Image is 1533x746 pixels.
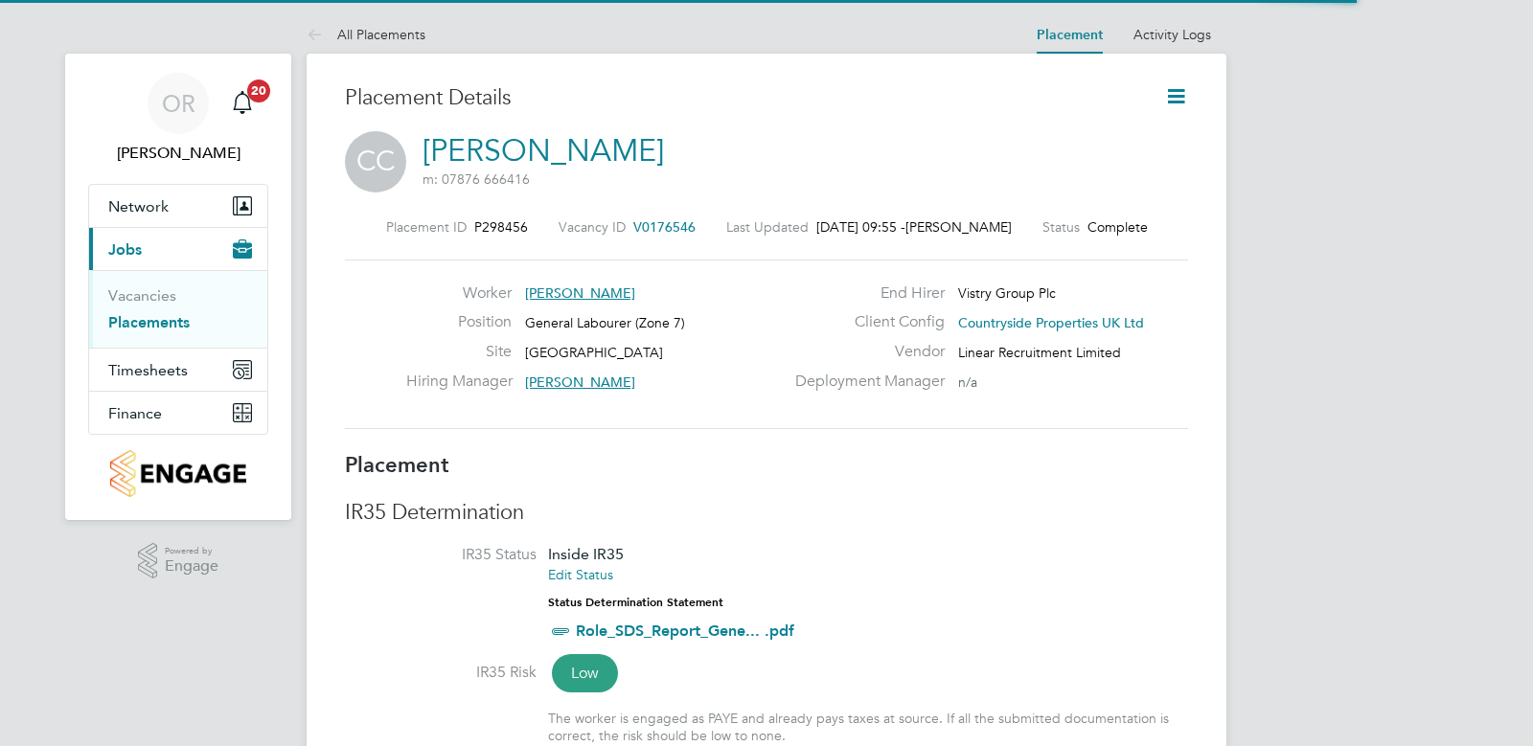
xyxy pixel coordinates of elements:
span: CC [345,131,406,192]
span: n/a [958,373,977,391]
label: Client Config [784,312,945,332]
label: Position [406,312,512,332]
span: [DATE] 09:55 - [816,218,905,236]
a: Edit Status [548,566,613,583]
b: Placement [345,452,449,478]
span: m: 07876 666416 [423,170,530,188]
label: End Hirer [784,283,945,304]
span: [PERSON_NAME] [525,373,635,391]
label: Hiring Manager [406,372,512,392]
strong: Status Determination Statement [548,596,723,609]
a: Vacancies [108,286,176,305]
nav: Main navigation [65,54,291,520]
span: 20 [247,79,270,102]
label: Last Updated [726,218,809,236]
a: Placement [1037,27,1103,43]
span: Network [108,197,169,215]
a: OR[PERSON_NAME] [88,73,268,165]
span: Timesheets [108,361,188,379]
span: [PERSON_NAME] [905,218,1012,236]
span: Engage [165,558,218,575]
span: Linear Recruitment Limited [958,344,1121,361]
a: 20 [223,73,262,134]
span: Low [552,654,618,692]
button: Timesheets [89,349,267,391]
a: Go to home page [88,450,268,497]
span: General Labourer (Zone 7) [525,314,685,331]
span: [GEOGRAPHIC_DATA] [525,344,663,361]
span: Complete [1087,218,1148,236]
a: Role_SDS_Report_Gene... .pdf [576,622,794,640]
span: V0176546 [633,218,696,236]
a: All Placements [307,26,425,43]
a: Placements [108,313,190,331]
span: Countryside Properties UK Ltd [958,314,1144,331]
span: Vistry Group Plc [958,284,1056,302]
h3: IR35 Determination [345,499,1188,527]
label: IR35 Status [345,545,537,565]
button: Finance [89,392,267,434]
span: Finance [108,404,162,422]
label: Vendor [784,342,945,362]
label: Placement ID [386,218,467,236]
span: P298456 [474,218,528,236]
label: Site [406,342,512,362]
img: countryside-properties-logo-retina.png [110,450,245,497]
div: The worker is engaged as PAYE and already pays taxes at source. If all the submitted documentatio... [548,710,1188,744]
a: Powered byEngage [138,543,219,579]
span: [PERSON_NAME] [525,284,635,302]
span: OR [162,91,195,116]
div: Jobs [89,270,267,348]
span: Owen Ramsey [88,142,268,165]
button: Network [89,185,267,227]
h3: Placement Details [345,84,1135,112]
span: Jobs [108,240,142,259]
span: Powered by [165,543,218,559]
label: IR35 Risk [345,663,537,683]
a: Activity Logs [1133,26,1211,43]
label: Worker [406,283,512,304]
label: Vacancy ID [559,218,626,236]
a: [PERSON_NAME] [423,132,664,170]
span: Inside IR35 [548,545,624,563]
label: Deployment Manager [784,372,945,392]
label: Status [1042,218,1080,236]
button: Jobs [89,228,267,270]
